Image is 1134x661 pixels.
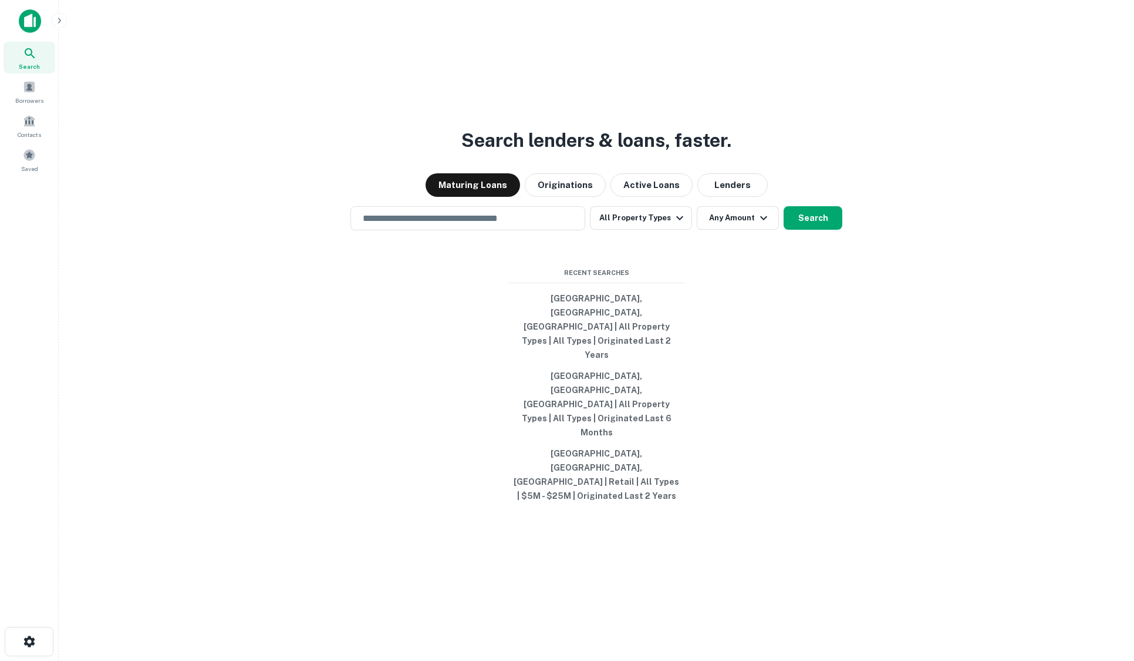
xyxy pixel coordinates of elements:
[610,173,693,197] button: Active Loans
[4,110,55,142] a: Contacts
[1075,567,1134,623] iframe: Chat Widget
[461,126,731,155] h3: Search lenders & loans, faster.
[19,9,41,33] img: capitalize-icon.png
[508,288,684,365] button: [GEOGRAPHIC_DATA], [GEOGRAPHIC_DATA], [GEOGRAPHIC_DATA] | All Property Types | All Types | Origin...
[525,173,606,197] button: Originations
[4,76,55,108] a: Borrowers
[784,206,842,230] button: Search
[508,443,684,506] button: [GEOGRAPHIC_DATA], [GEOGRAPHIC_DATA], [GEOGRAPHIC_DATA] | Retail | All Types | $5M - $25M | Origi...
[508,365,684,443] button: [GEOGRAPHIC_DATA], [GEOGRAPHIC_DATA], [GEOGRAPHIC_DATA] | All Property Types | All Types | Origin...
[4,144,55,176] a: Saved
[508,268,684,278] span: Recent Searches
[15,96,43,105] span: Borrowers
[4,42,55,73] a: Search
[697,206,779,230] button: Any Amount
[697,173,768,197] button: Lenders
[19,62,40,71] span: Search
[426,173,520,197] button: Maturing Loans
[590,206,692,230] button: All Property Types
[21,164,38,173] span: Saved
[18,130,41,139] span: Contacts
